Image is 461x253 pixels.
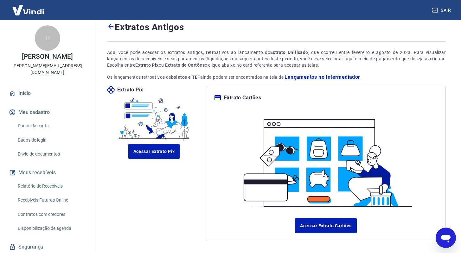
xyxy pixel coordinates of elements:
img: ilustrapix.38d2ed8fdf785898d64e9b5bf3a9451d.svg [117,94,192,144]
a: Início [8,86,87,100]
strong: boletos e TEF [171,75,200,80]
a: Contratos com credores [15,208,87,221]
button: Sair [431,4,453,16]
a: Acessar Extrato Cartões [295,218,356,233]
p: Extrato Cartões [224,94,261,102]
a: Relatório de Recebíveis [15,180,87,193]
div: H [35,25,60,51]
a: Lançamentos no Intermediador [285,73,360,81]
button: Meu cadastro [8,105,87,119]
p: Extrato Pix [117,86,143,94]
strong: Extrato Pix [135,63,158,68]
a: Disponibilização de agenda [15,222,87,235]
iframe: Botão para abrir a janela de mensagens [436,228,456,248]
p: Os lançamentos retroativos de ainda podem ser encontrados na tela de [107,73,446,81]
a: Dados da conta [15,119,87,132]
p: [PERSON_NAME][EMAIL_ADDRESS][DOMAIN_NAME] [5,63,90,76]
strong: Extrato de Cartões [165,63,205,68]
img: ilustracard.1447bf24807628a904eb562bb34ea6f9.svg [236,109,416,210]
a: Acessar Extrato Pix [128,144,180,159]
a: Recebíveis Futuros Online [15,194,87,207]
button: Meus recebíveis [8,166,87,180]
h4: Extratos Antigos [107,20,446,34]
p: [PERSON_NAME] [22,53,73,60]
a: Envio de documentos [15,148,87,161]
a: Dados de login [15,134,87,147]
div: Aqui você pode acessar os extratos antigos, retroativos ao lançamento do , que ocorreu entre feve... [107,49,446,68]
img: Vindi [8,0,49,20]
strong: Extrato Unificado [270,50,308,55]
